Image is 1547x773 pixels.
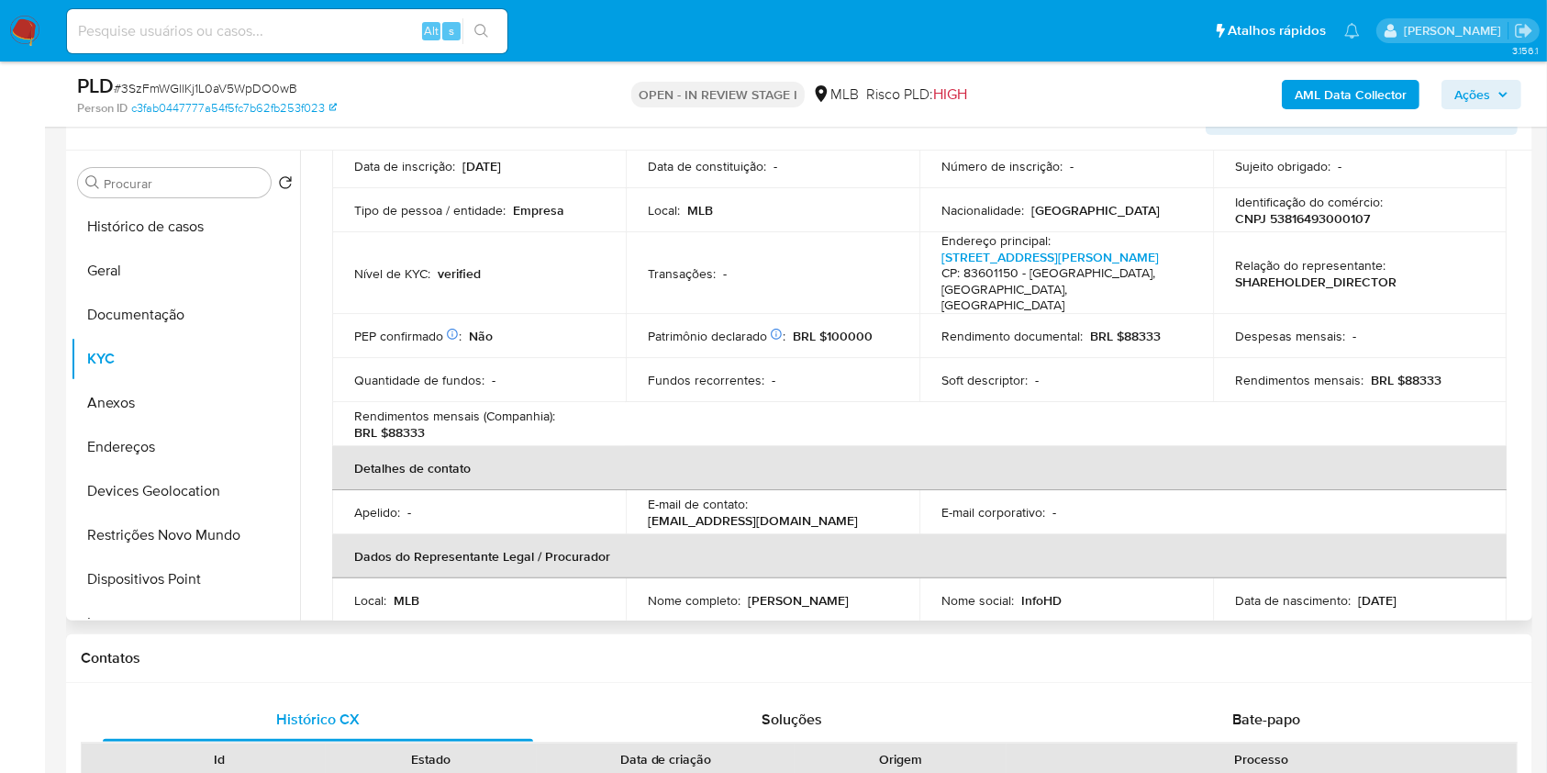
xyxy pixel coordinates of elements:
[941,265,1184,314] h4: CP: 83601150 - [GEOGRAPHIC_DATA], [GEOGRAPHIC_DATA], [GEOGRAPHIC_DATA]
[1235,274,1397,290] p: SHAREHOLDER_DIRECTOR
[438,265,481,282] p: verified
[276,709,360,730] span: Histórico CX
[807,750,994,768] div: Origem
[71,557,300,601] button: Dispositivos Point
[1228,21,1326,40] span: Atalhos rápidos
[1282,80,1419,109] button: AML Data Collector
[1235,158,1330,174] p: Sujeito obrigado :
[1052,504,1056,521] p: -
[1021,592,1062,609] p: InfoHD
[354,424,425,441] p: BRL $88333
[127,750,313,768] div: Id
[773,158,777,174] p: -
[449,22,454,39] span: s
[71,293,300,337] button: Documentação
[492,372,495,388] p: -
[866,84,967,105] span: Risco PLD:
[762,709,822,730] span: Soluções
[941,248,1159,266] a: [STREET_ADDRESS][PERSON_NAME]
[354,202,506,218] p: Tipo de pessoa / entidade :
[77,100,128,117] b: Person ID
[71,205,300,249] button: Histórico de casos
[1235,257,1386,274] p: Relação do representante :
[1454,80,1490,109] span: Ações
[1404,22,1508,39] p: carla.siqueira@mercadolivre.com
[1295,80,1407,109] b: AML Data Collector
[131,100,337,117] a: c3fab0447777a54f5fc7b62fb253f023
[648,202,680,218] p: Local :
[933,84,967,105] span: HIGH
[71,337,300,381] button: KYC
[1352,328,1356,344] p: -
[550,750,782,768] div: Data de criação
[1235,592,1351,609] p: Data de nascimento :
[469,328,493,344] p: Não
[71,469,300,513] button: Devices Geolocation
[1358,592,1397,609] p: [DATE]
[85,175,100,190] button: Procurar
[941,504,1045,521] p: E-mail corporativo :
[1344,23,1360,39] a: Notificações
[339,750,525,768] div: Estado
[81,649,1518,667] h1: Contatos
[71,425,300,469] button: Endereços
[1031,202,1160,218] p: [GEOGRAPHIC_DATA]
[941,158,1063,174] p: Número de inscrição :
[354,265,430,282] p: Nível de KYC :
[1338,158,1341,174] p: -
[812,84,859,105] div: MLB
[772,372,775,388] p: -
[1371,372,1441,388] p: BRL $88333
[354,408,555,424] p: Rendimentos mensais (Companhia) :
[1235,210,1370,227] p: CNPJ 53816493000107
[462,158,501,174] p: [DATE]
[67,19,507,43] input: Pesquise usuários ou casos...
[278,175,293,196] button: Retornar ao pedido padrão
[354,158,455,174] p: Data de inscrição :
[723,265,727,282] p: -
[354,328,462,344] p: PEP confirmado :
[354,504,400,521] p: Apelido :
[1070,158,1074,174] p: -
[1235,194,1383,210] p: Identificação do comércio :
[407,504,411,521] p: -
[354,372,484,388] p: Quantidade de fundos :
[1019,750,1504,768] div: Processo
[1090,328,1161,344] p: BRL $88333
[114,79,297,97] span: # 3SzFmWGllKj1L0aV5WpDO0wB
[941,232,1051,249] p: Endereço principal :
[941,592,1014,609] p: Nome social :
[332,534,1507,578] th: Dados do Representante Legal / Procurador
[941,372,1028,388] p: Soft descriptor :
[648,328,785,344] p: Patrimônio declarado :
[71,513,300,557] button: Restrições Novo Mundo
[648,592,740,609] p: Nome completo :
[1441,80,1521,109] button: Ações
[71,601,300,645] button: Items
[648,372,764,388] p: Fundos recorrentes :
[71,249,300,293] button: Geral
[941,202,1024,218] p: Nacionalidade :
[513,202,564,218] p: Empresa
[332,446,1507,490] th: Detalhes de contato
[1235,372,1363,388] p: Rendimentos mensais :
[648,512,858,529] p: [EMAIL_ADDRESS][DOMAIN_NAME]
[748,592,849,609] p: [PERSON_NAME]
[394,592,419,609] p: MLB
[648,496,748,512] p: E-mail de contato :
[1232,709,1300,730] span: Bate-papo
[648,265,716,282] p: Transações :
[941,328,1083,344] p: Rendimento documental :
[648,158,766,174] p: Data de constituição :
[1035,372,1039,388] p: -
[77,71,114,100] b: PLD
[1514,21,1533,40] a: Sair
[687,202,713,218] p: MLB
[631,82,805,107] p: OPEN - IN REVIEW STAGE I
[104,175,263,192] input: Procurar
[1512,43,1538,58] span: 3.156.1
[462,18,500,44] button: search-icon
[354,592,386,609] p: Local :
[793,328,873,344] p: BRL $100000
[1235,328,1345,344] p: Despesas mensais :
